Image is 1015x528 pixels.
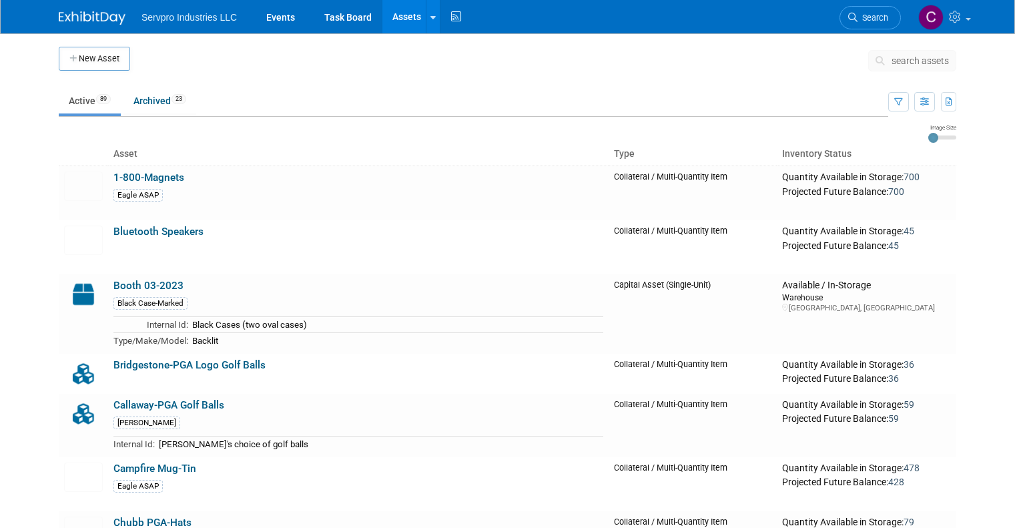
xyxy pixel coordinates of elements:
[96,94,111,104] span: 89
[113,172,184,184] a: 1-800-Magnets
[113,317,188,333] td: Internal Id:
[113,332,188,348] td: Type/Make/Model:
[113,226,204,238] a: Bluetooth Speakers
[782,226,951,238] div: Quantity Available in Storage:
[782,184,951,198] div: Projected Future Balance:
[782,172,951,184] div: Quantity Available in Storage:
[609,166,777,220] td: Collateral / Multi-Quantity Item
[609,354,777,394] td: Collateral / Multi-Quantity Item
[64,280,103,309] img: Capital-Asset-Icon-2.png
[188,317,603,333] td: Black Cases (two oval cases)
[892,55,949,66] span: search assets
[59,88,121,113] a: Active89
[609,143,777,166] th: Type
[928,123,956,131] div: Image Size
[888,477,904,487] span: 428
[904,399,914,410] span: 59
[782,280,951,292] div: Available / In-Storage
[904,226,914,236] span: 45
[904,359,914,370] span: 36
[64,359,103,388] img: Collateral-Icon-2.png
[782,411,951,425] div: Projected Future Balance:
[782,399,951,411] div: Quantity Available in Storage:
[782,238,951,252] div: Projected Future Balance:
[904,172,920,182] span: 700
[113,399,224,411] a: Callaway-PGA Golf Balls
[782,359,951,371] div: Quantity Available in Storage:
[918,5,944,30] img: Chris Chassagneux
[113,417,180,429] div: [PERSON_NAME]
[782,474,951,489] div: Projected Future Balance:
[64,399,103,429] img: Collateral-Icon-2.png
[113,463,196,475] a: Campfire Mug-Tin
[782,370,951,385] div: Projected Future Balance:
[113,437,155,452] td: Internal Id:
[113,189,163,202] div: Eagle ASAP
[904,463,920,473] span: 478
[858,13,888,23] span: Search
[59,11,125,25] img: ExhibitDay
[123,88,196,113] a: Archived23
[888,240,899,251] span: 45
[113,480,163,493] div: Eagle ASAP
[868,50,956,71] button: search assets
[113,280,184,292] a: Booth 03-2023
[888,413,899,424] span: 59
[782,292,951,303] div: Warehouse
[904,517,914,527] span: 79
[888,373,899,384] span: 36
[782,303,951,313] div: [GEOGRAPHIC_DATA], [GEOGRAPHIC_DATA]
[172,94,186,104] span: 23
[113,297,188,310] div: Black Case-Marked
[141,12,237,23] span: Servpro Industries LLC
[782,463,951,475] div: Quantity Available in Storage:
[609,457,777,511] td: Collateral / Multi-Quantity Item
[188,332,603,348] td: Backlit
[609,394,777,457] td: Collateral / Multi-Quantity Item
[155,437,603,452] td: [PERSON_NAME]'s choice of golf balls
[108,143,609,166] th: Asset
[839,6,901,29] a: Search
[59,47,130,71] button: New Asset
[888,186,904,197] span: 700
[609,220,777,274] td: Collateral / Multi-Quantity Item
[609,274,777,354] td: Capital Asset (Single-Unit)
[113,359,266,371] a: Bridgestone-PGA Logo Golf Balls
